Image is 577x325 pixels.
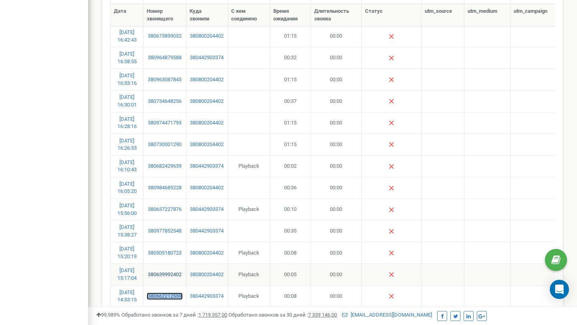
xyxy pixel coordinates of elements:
[270,68,311,90] td: 01:15
[270,134,311,155] td: 01:15
[190,162,225,170] a: 380442903374
[190,293,225,300] a: 380442903374
[121,312,227,318] span: Обработано звонков за 7 дней :
[117,51,137,64] a: [DATE] 16:38:55
[186,4,228,26] th: Куда звонили
[270,155,311,177] td: 00:02
[388,163,395,170] img: Нет ответа
[510,4,561,26] th: utm_campaign
[270,4,311,26] th: Время ожидания
[190,54,225,62] a: 380442903374
[228,155,270,177] td: Playback
[147,76,182,84] a: 380963087845
[117,181,137,195] a: [DATE] 16:05:20
[117,29,137,43] a: [DATE] 16:42:43
[388,55,395,61] img: Нет ответа
[228,263,270,285] td: Playback
[388,76,395,83] img: Нет ответа
[147,293,182,300] a: 380662212559
[198,312,227,318] u: 1 719 357,00
[270,25,311,47] td: 01:15
[388,250,395,256] img: Нет ответа
[228,285,270,307] td: Playback
[388,98,395,104] img: Нет ответа
[388,120,395,126] img: Нет ответа
[311,68,362,90] td: 00:00
[117,72,137,86] a: [DATE] 16:33:16
[311,285,362,307] td: 00:00
[464,4,510,26] th: utm_medium
[270,177,311,199] td: 00:36
[147,54,182,62] a: 380964879588
[228,199,270,220] td: Playback
[117,94,137,108] a: [DATE] 16:30:01
[311,242,362,263] td: 00:00
[117,289,137,303] a: [DATE] 14:53:15
[270,47,311,68] td: 00:32
[311,47,362,68] td: 00:00
[190,184,225,192] a: 380800204402
[190,227,225,235] a: 380442903374
[388,228,395,235] img: Нет ответа
[147,184,182,192] a: 380984685228
[311,25,362,47] td: 00:00
[147,162,182,170] a: 380682429639
[342,312,432,318] a: [EMAIL_ADDRESS][DOMAIN_NAME]
[117,224,137,238] a: [DATE] 15:38:27
[190,271,225,279] a: 380800204402
[117,267,137,281] a: [DATE] 15:17:04
[388,207,395,213] img: Нет ответа
[422,4,464,26] th: utm_source
[270,199,311,220] td: 00:10
[270,242,311,263] td: 00:08
[147,141,182,148] a: 380730001290
[388,185,395,191] img: Нет ответа
[117,246,137,259] a: [DATE] 15:20:19
[270,263,311,285] td: 00:05
[111,4,143,26] th: Дата
[190,76,225,84] a: 380800204402
[190,141,225,148] a: 380800204402
[270,220,311,242] td: 00:35
[311,199,362,220] td: 00:00
[311,220,362,242] td: 00:00
[311,263,362,285] td: 00:00
[143,4,186,26] th: Номер звонящего
[550,280,569,299] div: Open Intercom Messenger
[362,4,422,26] th: Статус
[147,249,182,257] a: 380505180723
[228,312,337,318] span: Обработано звонков за 30 дней :
[388,33,395,40] img: Нет ответа
[147,206,182,213] a: 380637227876
[117,203,137,216] a: [DATE] 15:56:00
[147,227,182,235] a: 380977852548
[228,4,270,26] th: С кем соединено
[270,112,311,134] td: 01:15
[147,271,182,279] a: 380639992402
[308,312,337,318] u: 7 339 146,00
[311,134,362,155] td: 00:00
[117,159,137,173] a: [DATE] 16:10:43
[388,141,395,148] img: Нет ответа
[147,119,182,127] a: 380974471793
[190,206,225,213] a: 380442903374
[190,98,225,105] a: 380800204402
[190,119,225,127] a: 380800204402
[147,32,182,40] a: 380673899032
[270,285,311,307] td: 00:08
[117,116,137,130] a: [DATE] 16:28:16
[190,32,225,40] a: 380800204402
[311,90,362,112] td: 00:00
[388,293,395,299] img: Нет ответа
[190,249,225,257] a: 380800204402
[270,90,311,112] td: 00:37
[228,242,270,263] td: Playback
[147,98,182,105] a: 380734648256
[311,155,362,177] td: 00:00
[311,112,362,134] td: 00:00
[388,271,395,278] img: Нет ответа
[311,4,362,26] th: Длительность звонка
[96,312,120,318] span: 99,989%
[311,177,362,199] td: 00:00
[117,138,137,151] a: [DATE] 16:26:33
